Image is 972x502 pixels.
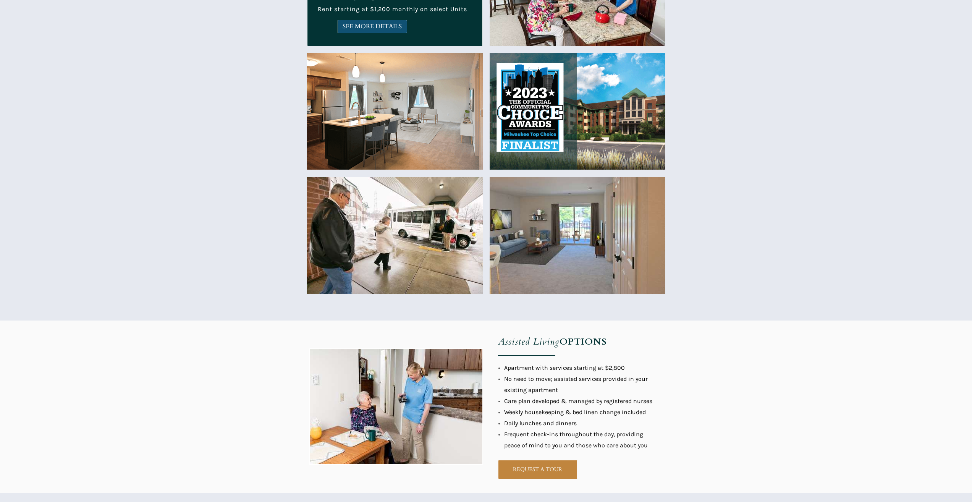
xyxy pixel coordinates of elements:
a: SEE MORE DETAILS [338,20,407,33]
span: Care plan developed & managed by registered nurses [504,397,652,405]
span: Daily lunches and dinners [504,419,577,427]
em: Assisted Living [498,335,560,348]
strong: OPTIONS [560,335,607,348]
span: Frequent check-ins throughout the day, providing peace of mind to you and those who care about you [504,431,648,449]
span: Weekly housekeeping & bed linen change included [504,408,646,416]
a: REQUEST A TOUR [498,460,577,479]
span: No need to move; assisted services provided in your existing apartment [504,375,648,394]
span: REQUEST A TOUR [498,466,577,473]
span: SEE MORE DETAILS [338,23,407,30]
span: Rent starting at $1,200 monthly on select Units [318,5,467,13]
span: Apartment with services starting at $2,800 [504,364,625,371]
